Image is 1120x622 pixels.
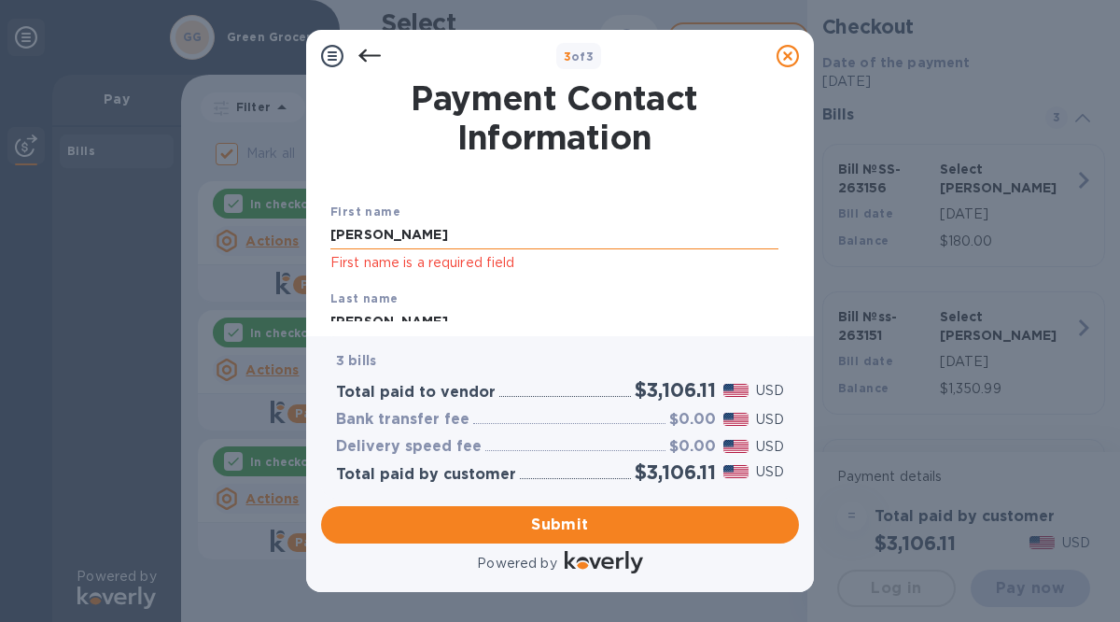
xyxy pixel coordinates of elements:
img: USD [723,413,749,426]
b: 3 bills [336,353,376,368]
p: USD [756,462,784,482]
h2: $3,106.11 [635,378,716,402]
h2: $3,106.11 [635,460,716,484]
p: First name is a required field [330,252,778,274]
img: USD [723,440,749,453]
p: USD [756,410,784,430]
img: Logo [565,551,643,573]
h3: Bank transfer fee [336,411,469,429]
input: Enter your last name [330,308,778,336]
h3: $0.00 [669,438,716,456]
p: USD [756,437,784,457]
input: Enter your first name [330,221,778,249]
b: of 3 [564,49,595,64]
h3: Total paid by customer [336,466,516,484]
p: Powered by [477,554,556,573]
img: USD [723,384,749,397]
b: First name [330,205,400,219]
b: Last name [330,291,399,305]
button: Submit [321,506,799,544]
h3: $0.00 [669,411,716,429]
h3: Delivery speed fee [336,438,482,456]
h3: Total paid to vendor [336,384,496,402]
span: 3 [564,49,571,64]
p: USD [756,381,784,401]
img: USD [723,465,749,478]
h1: Payment Contact Information [330,78,778,157]
span: Submit [336,514,784,536]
